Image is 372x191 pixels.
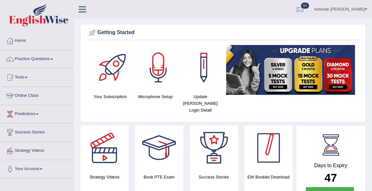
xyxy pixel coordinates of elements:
a: Strategy Videos [0,142,74,158]
span: 53 [301,3,309,9]
a: Success Stories [0,123,74,140]
h4: Strategy Videos [80,174,128,180]
b: 47 [324,171,337,184]
h4: Days to Expiry [303,163,358,168]
div: Getting Started [88,28,358,38]
a: Predictions [0,105,74,121]
a: Online Class [0,87,74,103]
a: Your Account [0,160,74,176]
img: small5.jpg [226,45,355,95]
h4: Update [PERSON_NAME] Login Detail [181,93,220,114]
a: Home [0,32,74,48]
h4: Microphone Setup [136,93,174,100]
h4: Book PTE Exam [135,174,183,180]
a: Practice Questions [0,50,74,66]
a: Tests [0,68,74,85]
h4: EW Booklet Download [244,174,293,180]
h4: Your Subscription [91,93,129,100]
h4: Success Stories [190,174,238,180]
